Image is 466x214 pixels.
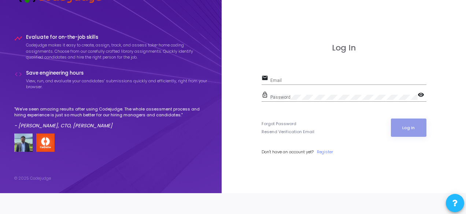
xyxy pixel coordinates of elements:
em: - [PERSON_NAME], CTO, [PERSON_NAME] [14,122,112,129]
i: code [14,70,22,78]
div: © 2025 Codejudge [14,175,51,181]
input: Email [270,78,426,83]
h3: Log In [262,43,426,53]
button: Log In [391,119,426,137]
a: Register [317,149,333,155]
img: user image [14,134,33,152]
h4: Save engineering hours [26,70,208,76]
i: timeline [14,34,22,42]
p: Codejudge makes it easy to create, assign, track, and assess take-home coding assignments. Choose... [26,42,208,60]
p: View, run, and evaluate your candidates’ submissions quickly and efficiently, right from your bro... [26,78,208,90]
a: Resend Verification Email [262,129,314,135]
img: company-logo [36,134,55,152]
h4: Evaluate for on-the-job skills [26,34,208,40]
mat-icon: email [262,74,270,83]
mat-icon: lock_outline [262,91,270,100]
a: Forgot Password [262,121,296,127]
span: Don't have an account yet? [262,149,314,155]
p: "We've seen amazing results after using Codejudge. The whole assessment process and hiring experi... [14,106,208,118]
mat-icon: visibility [418,91,426,100]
